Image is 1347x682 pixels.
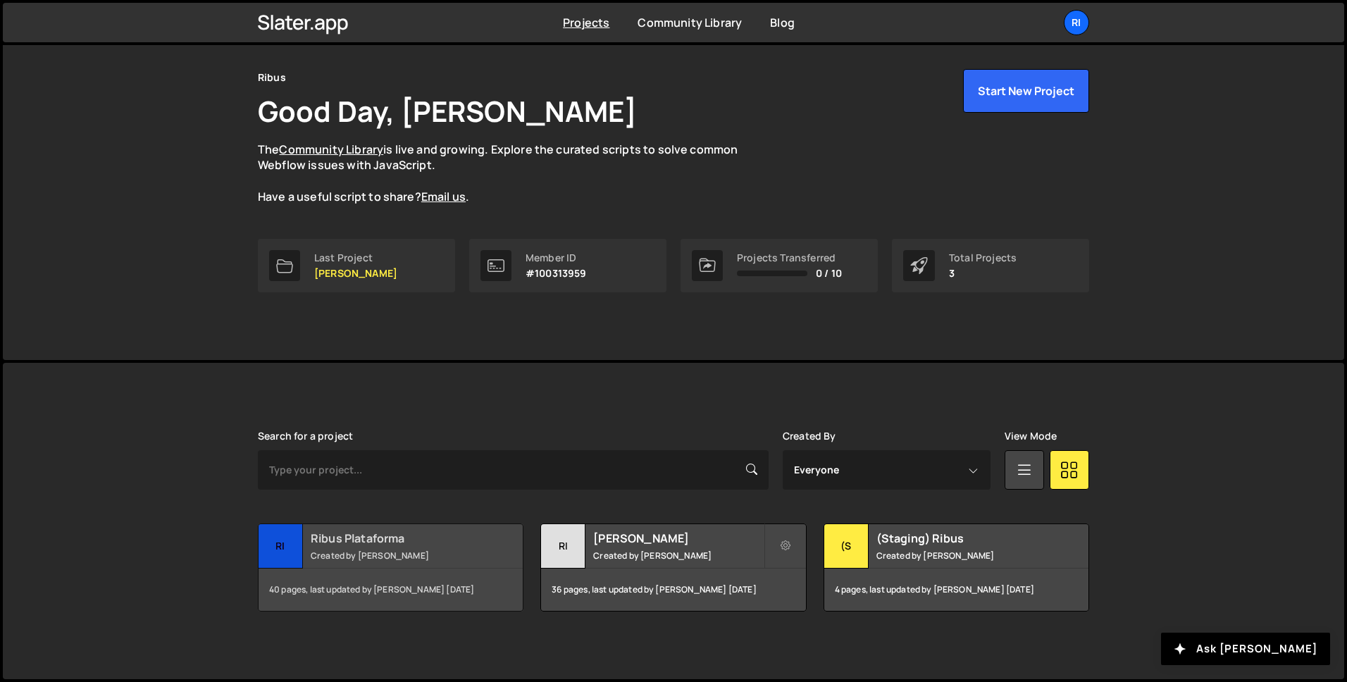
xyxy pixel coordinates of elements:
div: Ri [541,524,585,569]
a: Email us [421,189,466,204]
input: Type your project... [258,450,769,490]
a: Last Project [PERSON_NAME] [258,239,455,292]
div: Member ID [526,252,587,263]
a: Ri Ribus Plataforma Created by [PERSON_NAME] 40 pages, last updated by [PERSON_NAME] [DATE] [258,523,523,612]
div: Ri [259,524,303,569]
div: Total Projects [949,252,1017,263]
button: Ask [PERSON_NAME] [1161,633,1330,665]
label: Search for a project [258,430,353,442]
a: Blog [770,15,795,30]
a: Community Library [638,15,742,30]
a: Ri [PERSON_NAME] Created by [PERSON_NAME] 36 pages, last updated by [PERSON_NAME] [DATE] [540,523,806,612]
p: The is live and growing. Explore the curated scripts to solve common Webflow issues with JavaScri... [258,142,765,205]
small: Created by [PERSON_NAME] [876,550,1046,562]
a: Community Library [279,142,383,157]
p: [PERSON_NAME] [314,268,397,279]
label: Created By [783,430,836,442]
button: Start New Project [963,69,1089,113]
h2: [PERSON_NAME] [593,531,763,546]
label: View Mode [1005,430,1057,442]
div: (S [824,524,869,569]
div: 36 pages, last updated by [PERSON_NAME] [DATE] [541,569,805,611]
small: Created by [PERSON_NAME] [311,550,480,562]
h1: Good Day, [PERSON_NAME] [258,92,637,130]
h2: (Staging) Ribus [876,531,1046,546]
p: 3 [949,268,1017,279]
div: Projects Transferred [737,252,842,263]
div: 4 pages, last updated by [PERSON_NAME] [DATE] [824,569,1088,611]
a: Projects [563,15,609,30]
a: (S (Staging) Ribus Created by [PERSON_NAME] 4 pages, last updated by [PERSON_NAME] [DATE] [824,523,1089,612]
div: Ribus [258,69,286,86]
div: 40 pages, last updated by [PERSON_NAME] [DATE] [259,569,523,611]
small: Created by [PERSON_NAME] [593,550,763,562]
div: Last Project [314,252,397,263]
p: #100313959 [526,268,587,279]
span: 0 / 10 [816,268,842,279]
h2: Ribus Plataforma [311,531,480,546]
a: Ri [1064,10,1089,35]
